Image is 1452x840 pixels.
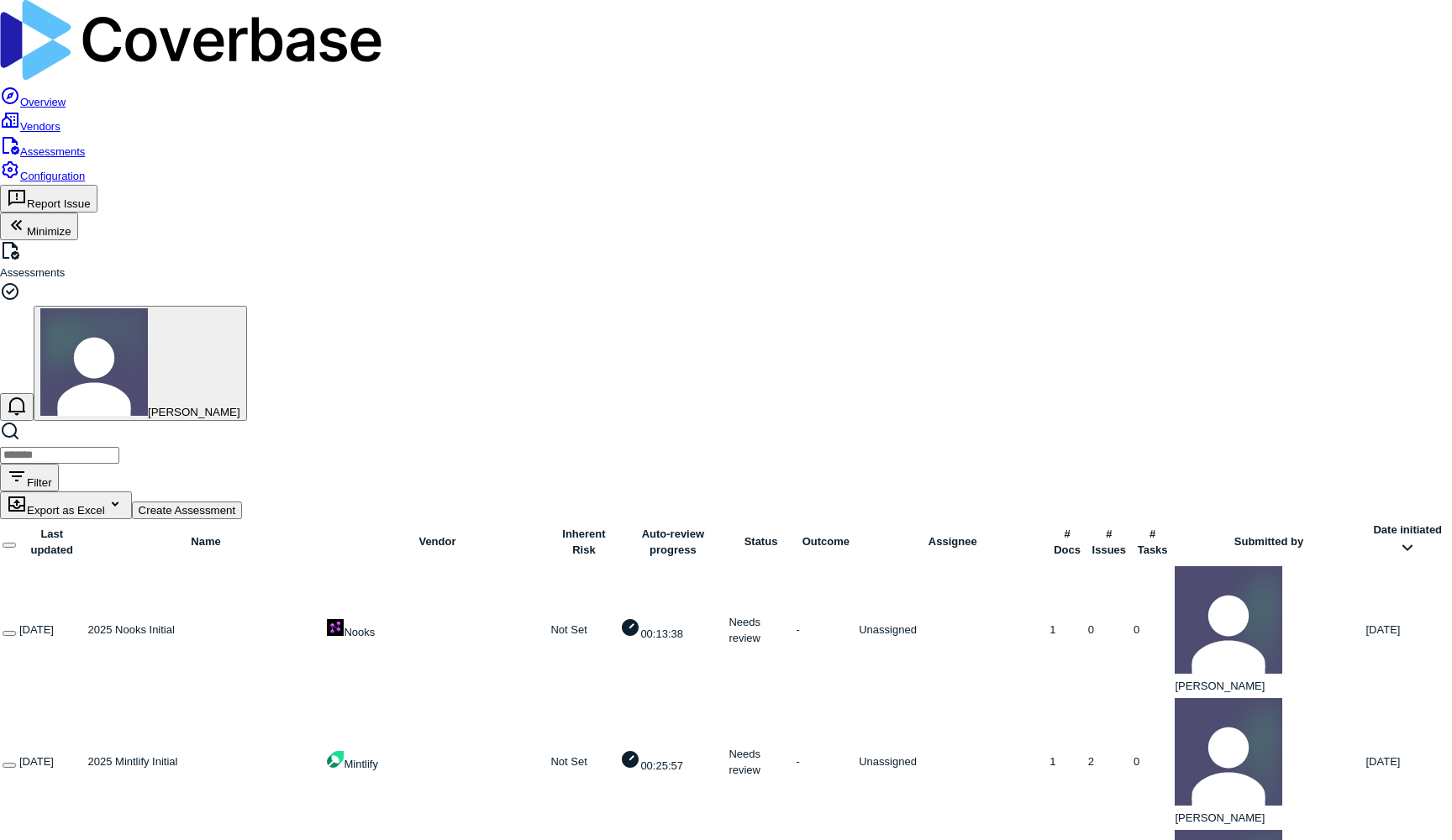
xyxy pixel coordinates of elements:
[797,533,856,550] div: Outcome
[796,565,857,696] td: -
[859,623,917,636] span: Unassigned
[40,308,148,416] img: Prateek Paliwal avatar
[88,623,175,636] span: 2025 Nooks Initial
[640,759,683,772] span: 00:25:57
[1088,755,1094,768] span: 2
[1088,526,1130,559] div: # Issues
[859,755,917,768] span: Unassigned
[1050,755,1055,768] span: 1
[344,626,375,638] span: Nooks
[19,623,54,636] span: [DATE]
[19,526,85,559] div: Last updated
[729,614,792,647] p: Needs review
[1175,698,1282,806] img: Garima Dhaundiyal avatar
[34,306,247,421] button: Prateek Paliwal avatar[PERSON_NAME]
[1050,526,1084,559] div: # Docs
[1050,623,1055,636] span: 1
[1175,811,1265,824] span: [PERSON_NAME]
[1134,623,1139,636] span: 0
[1175,566,1282,674] img: Garima Dhaundiyal avatar
[27,476,52,489] span: Filter
[550,526,617,559] div: Inherent Risk
[327,619,344,636] img: https://nooks.ai/
[729,746,792,779] p: Needs review
[327,751,344,768] img: https://mintlify.com/
[1175,680,1265,692] span: [PERSON_NAME]
[132,501,243,519] button: Create Assessment
[1366,755,1401,768] span: [DATE]
[1175,533,1362,550] div: Submitted by
[1366,522,1450,563] div: Date initiated
[729,533,792,550] div: Status
[327,533,547,550] div: Vendor
[88,755,178,768] span: 2025 Mintlify Initial
[620,526,725,559] div: Auto-review progress
[550,623,587,636] span: Not Set
[148,406,240,418] span: [PERSON_NAME]
[19,755,54,768] span: [DATE]
[1134,526,1172,559] div: # Tasks
[1088,623,1094,636] span: 0
[550,755,587,768] span: Not Set
[796,697,857,827] td: -
[640,627,683,640] span: 00:13:38
[1134,755,1139,768] span: 0
[344,758,377,770] span: Mintlify
[88,533,324,550] div: Name
[859,533,1046,550] div: Assignee
[1366,623,1401,636] span: [DATE]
